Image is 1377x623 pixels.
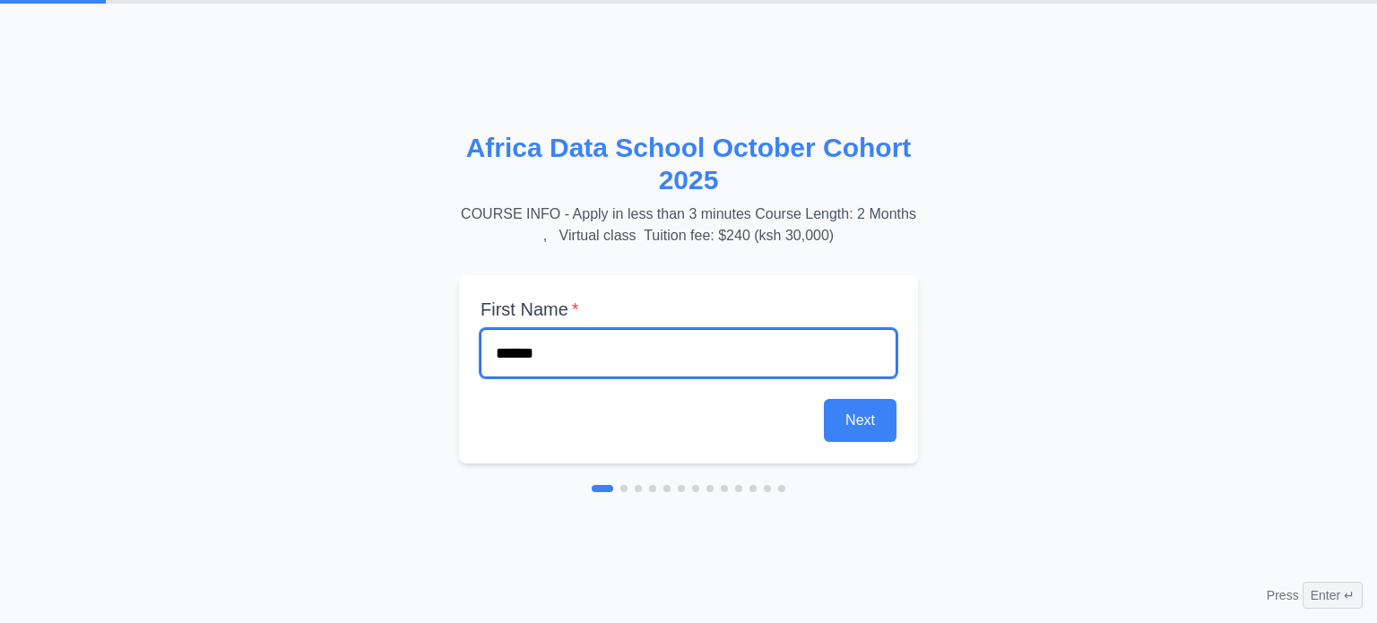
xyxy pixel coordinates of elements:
button: Next [824,399,896,442]
span: Enter ↵ [1303,582,1363,609]
p: COURSE INFO - Apply in less than 3 minutes Course Length: 2 Months , Virtual class Tuition fee: $... [459,203,918,247]
div: Press [1267,582,1363,609]
h2: Africa Data School October Cohort 2025 [459,132,918,196]
label: First Name [481,297,896,322]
